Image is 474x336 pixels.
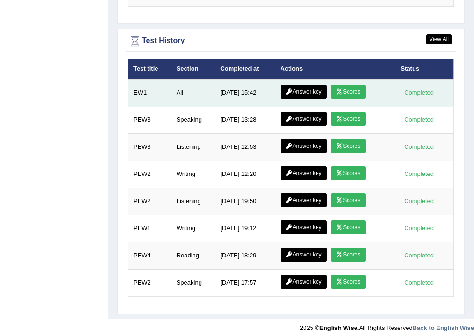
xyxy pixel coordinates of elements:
[281,275,327,289] a: Answer key
[281,166,327,180] a: Answer key
[171,161,215,188] td: Writing
[275,59,396,79] th: Actions
[300,319,474,332] div: 2025 © All Rights Reserved
[281,248,327,262] a: Answer key
[128,188,171,215] td: PEW2
[400,196,437,206] div: Completed
[413,324,474,331] a: Back to English Wise
[171,242,215,269] td: Reading
[171,269,215,296] td: Speaking
[128,34,454,48] div: Test History
[128,106,171,133] td: PEW3
[400,115,437,124] div: Completed
[331,112,365,126] a: Scores
[281,139,327,153] a: Answer key
[331,275,365,289] a: Scores
[171,215,215,242] td: Writing
[400,88,437,97] div: Completed
[331,248,365,262] a: Scores
[281,112,327,126] a: Answer key
[215,59,275,79] th: Completed at
[331,166,365,180] a: Scores
[171,188,215,215] td: Listening
[128,242,171,269] td: PEW4
[281,193,327,207] a: Answer key
[171,59,215,79] th: Section
[400,278,437,287] div: Completed
[281,85,327,99] a: Answer key
[128,215,171,242] td: PEW1
[331,139,365,153] a: Scores
[215,215,275,242] td: [DATE] 19:12
[171,133,215,161] td: Listening
[400,223,437,233] div: Completed
[128,79,171,107] td: EW1
[171,106,215,133] td: Speaking
[426,34,452,44] a: View All
[215,106,275,133] td: [DATE] 13:28
[215,269,275,296] td: [DATE] 17:57
[319,324,359,331] strong: English Wise.
[215,188,275,215] td: [DATE] 19:50
[400,169,437,179] div: Completed
[215,133,275,161] td: [DATE] 12:53
[128,269,171,296] td: PEW2
[171,79,215,107] td: All
[281,220,327,234] a: Answer key
[128,161,171,188] td: PEW2
[400,250,437,260] div: Completed
[215,79,275,107] td: [DATE] 15:42
[400,142,437,152] div: Completed
[215,242,275,269] td: [DATE] 18:29
[395,59,453,79] th: Status
[128,133,171,161] td: PEW3
[331,85,365,99] a: Scores
[331,193,365,207] a: Scores
[128,59,171,79] th: Test title
[331,220,365,234] a: Scores
[215,161,275,188] td: [DATE] 12:20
